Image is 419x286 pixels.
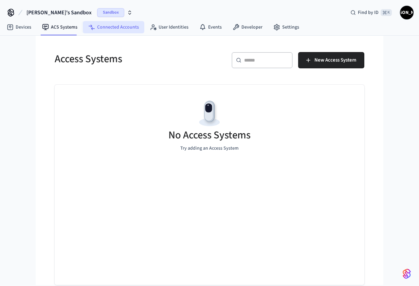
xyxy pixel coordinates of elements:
a: Connected Accounts [83,21,144,33]
button: [PERSON_NAME] [400,6,414,19]
a: Devices [1,21,37,33]
img: SeamLogoGradient.69752ec5.svg [403,268,411,279]
a: Events [194,21,227,33]
span: ⌘ K [381,9,392,16]
button: New Access System [298,52,364,68]
p: Try adding an Access System [180,145,239,152]
div: Find by ID⌘ K [345,6,397,19]
a: Settings [268,21,305,33]
span: New Access System [314,56,356,65]
span: [PERSON_NAME]'s Sandbox [26,9,92,17]
a: ACS Systems [37,21,83,33]
span: [PERSON_NAME] [401,6,413,19]
span: Find by ID [358,9,379,16]
h5: No Access Systems [168,128,251,142]
img: Devices Empty State [194,98,225,129]
a: Developer [227,21,268,33]
a: User Identities [144,21,194,33]
h5: Access Systems [55,52,205,66]
span: Sandbox [97,8,124,17]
